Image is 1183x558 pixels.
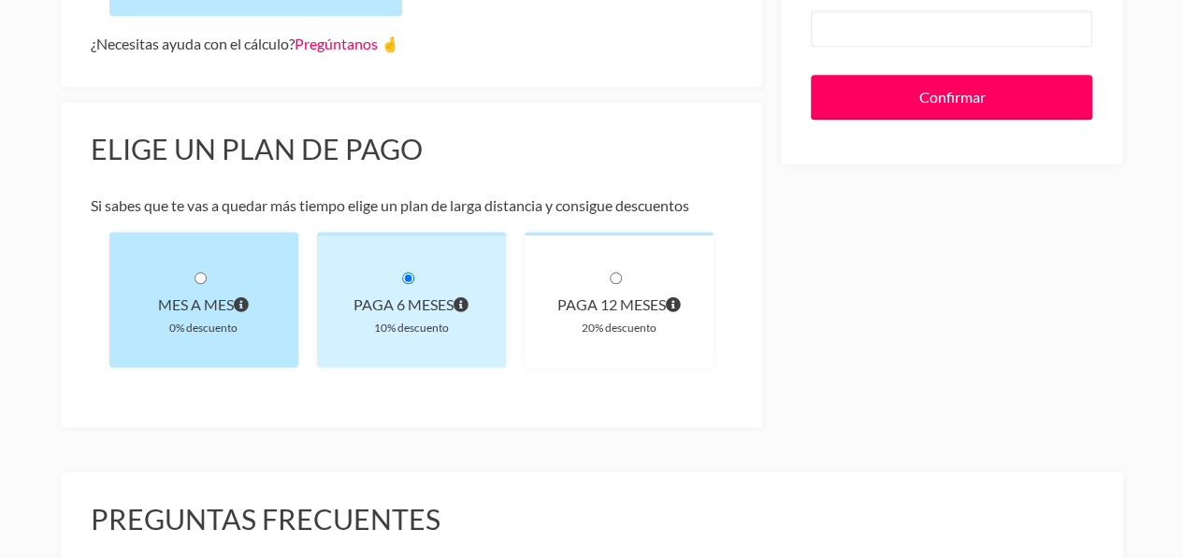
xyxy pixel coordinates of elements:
div: Widget de chat [846,319,1183,558]
h3: Elige un plan de pago [91,132,733,167]
div: 0% descuento [139,318,268,337]
span: Pagas cada 6 meses por el volumen que ocupan tus cosas. El precio incluye el descuento de 10% y e... [454,292,469,318]
div: paga 6 meses [347,292,476,318]
h3: Preguntas frecuentes [91,502,1093,537]
span: Pagas cada 12 meses por el volumen que ocupan tus cosas. El precio incluye el descuento de 20% y ... [666,292,681,318]
div: 10% descuento [347,318,476,337]
input: Confirmar [811,75,1092,120]
span: Pagas al principio de cada mes por el volumen que ocupan tus cosas. A diferencia de otros planes ... [234,292,249,318]
p: Si sabes que te vas a quedar más tiempo elige un plan de larga distancia y consigue descuentos [91,193,733,219]
div: Mes a mes [139,292,268,318]
div: paga 12 meses [555,292,684,318]
div: 20% descuento [555,318,684,337]
iframe: Chat Widget [846,319,1183,558]
div: ¿Necesitas ayuda con el cálculo? [91,31,733,57]
a: Pregúntanos 🤞 [295,35,399,52]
